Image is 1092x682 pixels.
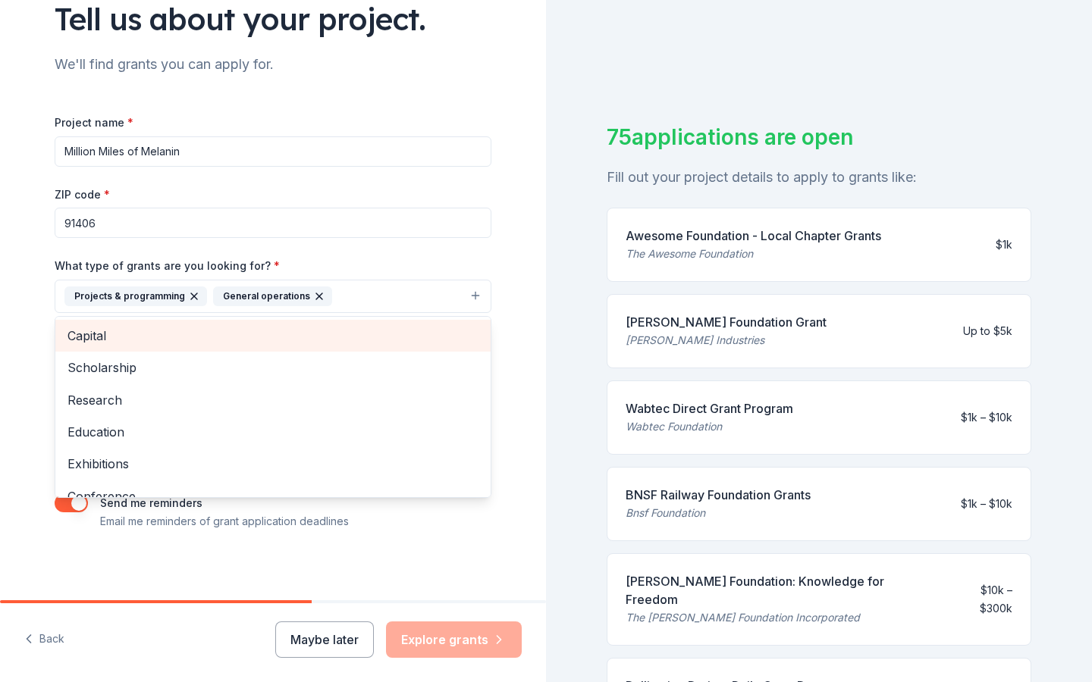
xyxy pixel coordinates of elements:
[64,286,207,306] div: Projects & programming
[67,390,479,410] span: Research
[67,358,479,377] span: Scholarship
[67,454,479,474] span: Exhibitions
[213,286,332,306] div: General operations
[67,486,479,506] span: Conference
[55,280,491,313] button: Projects & programmingGeneral operations
[67,422,479,442] span: Education
[67,326,479,346] span: Capital
[55,316,491,498] div: Projects & programmingGeneral operations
